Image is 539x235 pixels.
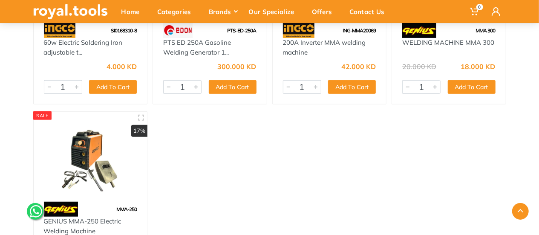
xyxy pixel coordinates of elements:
div: Offers [306,3,344,20]
span: 0 [476,4,483,10]
div: 4.000 KD [107,63,137,70]
div: Brands [203,3,243,20]
a: 60w Electric Soldering Iron adjustable t... [44,38,123,56]
div: 18.000 KD [461,63,496,70]
img: Royal Tools - GENIUS MMA-250 Electric Welding Machine [41,119,140,193]
a: WELDING MACHINE MMA 300 [402,38,494,46]
span: MMA 300 [476,27,496,34]
img: 91.webp [283,23,315,38]
div: 300.000 KD [218,63,257,70]
img: 112.webp [163,23,193,38]
span: SI0168310-8 [111,27,137,34]
div: 17% [131,125,147,137]
button: Add To Cart [448,80,496,94]
div: Home [115,3,151,20]
span: ING-MMA20069 [343,27,376,34]
div: Categories [151,3,203,20]
span: PTS-ED-250A [228,27,257,34]
button: Add To Cart [209,80,257,94]
img: 98.webp [402,23,436,38]
a: PTS ED 250A Gasoline Welding Generator 1... [163,38,231,56]
button: Add To Cart [328,80,376,94]
div: 42.000 KD [341,63,376,70]
img: 91.webp [44,23,76,38]
div: Our Specialize [243,3,306,20]
a: 200A Inverter MMA welding machine [283,38,366,56]
button: Add To Cart [89,80,137,94]
div: SALE [33,111,52,120]
img: royal.tools Logo [33,4,108,19]
div: Contact Us [344,3,396,20]
img: 98.webp [44,202,78,217]
div: 20.000 KD [402,63,436,70]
